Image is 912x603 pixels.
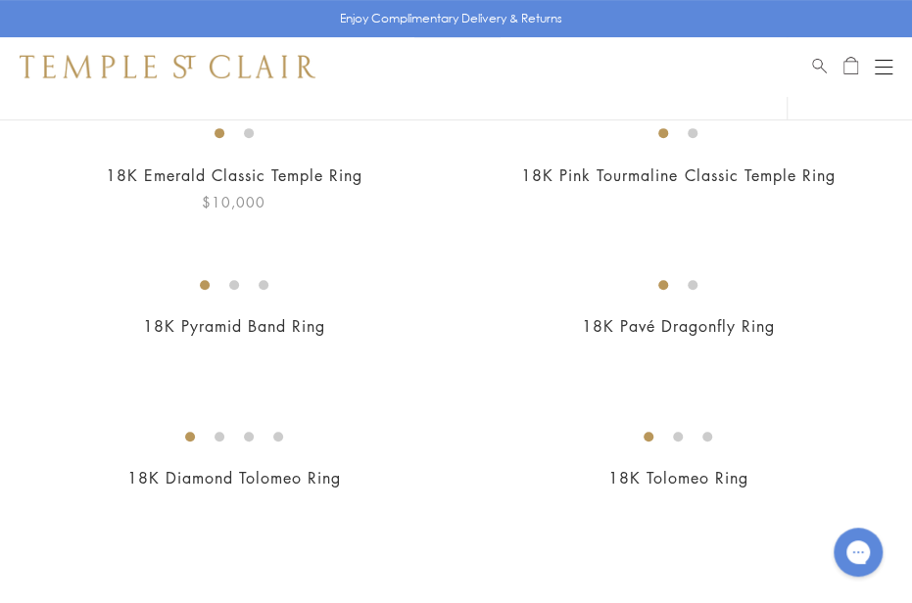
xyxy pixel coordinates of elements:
p: Enjoy Complimentary Delivery & Returns [340,9,562,28]
a: 18K Diamond Tolomeo Ring [127,467,341,488]
a: Open Shopping Bag [843,55,858,78]
a: 18K Pavé Dragonfly Ring [582,315,775,337]
iframe: Gorgias live chat messenger [824,521,892,583]
a: 18K Pyramid Band Ring [143,315,325,337]
a: 18K Tolomeo Ring [608,467,748,488]
a: 18K Pink Tourmaline Classic Temple Ring [521,164,835,186]
a: Search [812,55,827,78]
a: 18K Emerald Classic Temple Ring [106,164,362,186]
img: Temple St. Clair [20,55,315,78]
button: Open navigation [875,55,892,78]
span: $10,000 [202,191,265,213]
